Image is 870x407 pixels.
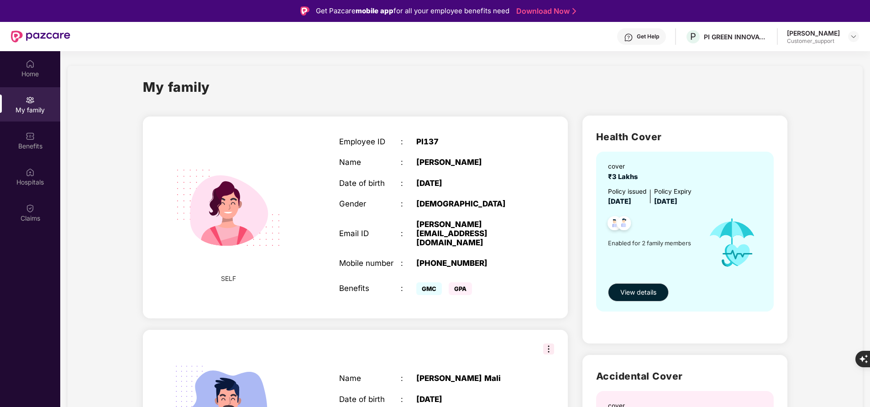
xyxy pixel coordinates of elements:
[416,282,442,295] span: GMC
[624,33,633,42] img: svg+xml;base64,PHN2ZyBpZD0iSGVscC0zMngzMiIgeG1sbnM9Imh0dHA6Ly93d3cudzMub3JnLzIwMDAvc3ZnIiB3aWR0aD...
[613,213,635,236] img: svg+xml;base64,PHN2ZyB4bWxucz0iaHR0cDovL3d3dy53My5vcmcvMjAwMC9zdmciIHdpZHRoPSI0OC45NDMiIGhlaWdodD...
[787,29,840,37] div: [PERSON_NAME]
[543,344,554,354] img: svg+xml;base64,PHN2ZyB3aWR0aD0iMzIiIGhlaWdodD0iMzIiIHZpZXdCb3g9IjAgMCAzMiAzMiIgZmlsbD0ibm9uZSIgeG...
[603,213,626,236] img: svg+xml;base64,PHN2ZyB4bWxucz0iaHR0cDovL3d3dy53My5vcmcvMjAwMC9zdmciIHdpZHRoPSI0OC45NDMiIGhlaWdodD...
[316,5,509,16] div: Get Pazcare for all your employee benefits need
[401,284,416,293] div: :
[300,6,309,16] img: Logo
[608,173,641,181] span: ₹3 Lakhs
[339,137,401,146] div: Employee ID
[221,274,236,284] span: SELF
[26,132,35,141] img: svg+xml;base64,PHN2ZyBpZD0iQmVuZWZpdHMiIHhtbG5zPSJodHRwOi8vd3d3LnczLm9yZy8yMDAwL3N2ZyIgd2lkdGg9Ij...
[339,229,401,238] div: Email ID
[596,369,774,384] h2: Accidental Cover
[850,33,857,40] img: svg+xml;base64,PHN2ZyBpZD0iRHJvcGRvd24tMzJ4MzIiIHhtbG5zPSJodHRwOi8vd3d3LnczLm9yZy8yMDAwL3N2ZyIgd2...
[401,137,416,146] div: :
[690,31,696,42] span: P
[416,199,524,208] div: [DEMOGRAPHIC_DATA]
[401,259,416,268] div: :
[26,168,35,177] img: svg+xml;base64,PHN2ZyBpZD0iSG9zcGl0YWxzIiB4bWxucz0iaHR0cDovL3d3dy53My5vcmcvMjAwMC9zdmciIHdpZHRoPS...
[608,197,631,206] span: [DATE]
[608,187,646,196] div: Policy issued
[339,158,401,167] div: Name
[654,187,692,196] div: Policy Expiry
[416,179,524,188] div: [DATE]
[356,6,393,15] strong: mobile app
[401,229,416,238] div: :
[339,395,401,404] div: Date of birth
[401,158,416,167] div: :
[26,95,35,105] img: svg+xml;base64,PHN2ZyB3aWR0aD0iMjAiIGhlaWdodD0iMjAiIHZpZXdCb3g9IjAgMCAyMCAyMCIgZmlsbD0ibm9uZSIgeG...
[608,162,641,171] div: cover
[26,204,35,213] img: svg+xml;base64,PHN2ZyBpZD0iQ2xhaW0iIHhtbG5zPSJodHRwOi8vd3d3LnczLm9yZy8yMDAwL3N2ZyIgd2lkdGg9IjIwIi...
[608,283,669,301] button: View details
[416,395,524,404] div: [DATE]
[401,374,416,383] div: :
[11,31,70,42] img: New Pazcare Logo
[596,129,774,144] h2: Health Cover
[26,59,35,69] img: svg+xml;base64,PHN2ZyBpZD0iSG9tZSIgeG1sbnM9Imh0dHA6Ly93d3cudzMub3JnLzIwMDAvc3ZnIiB3aWR0aD0iMjAiIG...
[449,282,472,295] span: GPA
[416,137,524,146] div: PI137
[416,259,524,268] div: [PHONE_NUMBER]
[704,32,768,41] div: PI GREEN INNOVATIONS PRIVATE LIMITED
[637,33,659,40] div: Get Help
[787,37,840,45] div: Customer_support
[339,179,401,188] div: Date of birth
[516,6,573,16] a: Download Now
[339,374,401,383] div: Name
[416,374,524,383] div: [PERSON_NAME] Mali
[572,6,576,16] img: Stroke
[339,259,401,268] div: Mobile number
[608,238,699,248] span: Enabled for 2 family members
[416,220,524,247] div: [PERSON_NAME][EMAIL_ADDRESS][DOMAIN_NAME]
[401,395,416,404] div: :
[339,199,401,208] div: Gender
[699,207,765,278] img: icon
[162,142,293,273] img: svg+xml;base64,PHN2ZyB4bWxucz0iaHR0cDovL3d3dy53My5vcmcvMjAwMC9zdmciIHdpZHRoPSIyMjQiIGhlaWdodD0iMT...
[339,284,401,293] div: Benefits
[620,287,656,297] span: View details
[143,77,210,97] h1: My family
[654,197,677,206] span: [DATE]
[401,199,416,208] div: :
[401,179,416,188] div: :
[416,158,524,167] div: [PERSON_NAME]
